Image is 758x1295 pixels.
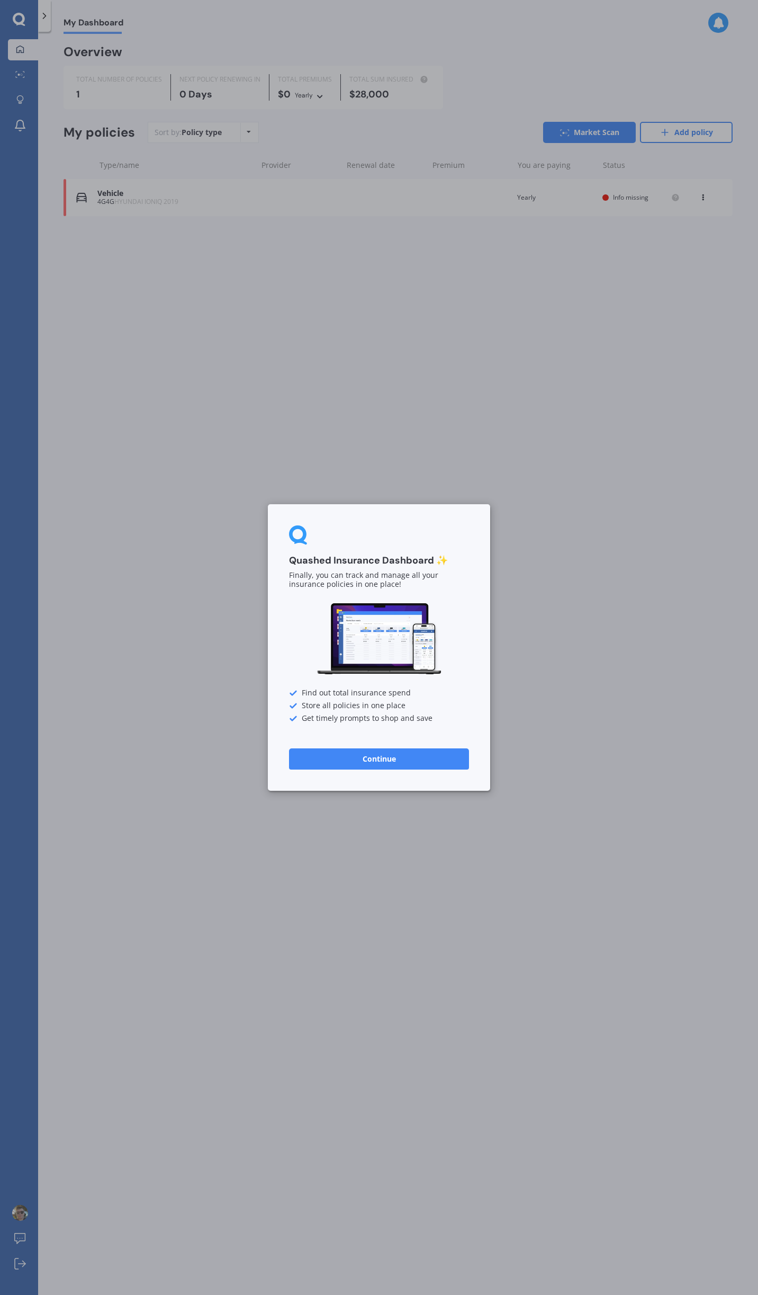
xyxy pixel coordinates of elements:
[315,602,443,676] img: Dashboard
[289,702,469,710] div: Store all policies in one place
[289,555,469,567] h3: Quashed Insurance Dashboard ✨
[289,748,469,770] button: Continue
[289,689,469,698] div: Find out total insurance spend
[289,715,469,723] div: Get timely prompts to shop and save
[289,571,469,590] p: Finally, you can track and manage all your insurance policies in one place!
